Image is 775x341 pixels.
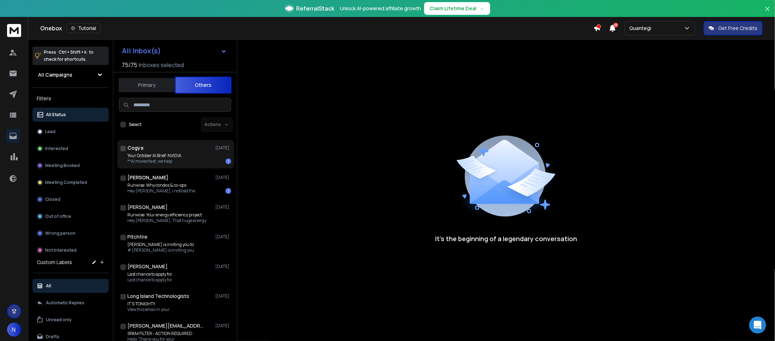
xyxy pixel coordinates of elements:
button: Meeting Completed [32,175,109,190]
div: Open Intercom Messenger [749,317,766,334]
button: Interested [32,142,109,156]
button: Wrong person [32,226,109,240]
p: All Status [46,112,66,118]
p: [DATE] [215,293,231,299]
h3: Custom Labels [37,259,72,266]
p: [DATE] [215,323,231,329]
h1: [PERSON_NAME] [127,263,168,270]
p: [DATE] [215,145,231,151]
h3: Filters [32,94,109,103]
p: Your October AI Brief: NVIDIA [127,153,181,158]
span: → [480,5,485,12]
p: Meeting Booked [45,163,80,168]
h1: Cogya [127,144,143,151]
p: Runwise: Why condos & co-ops [127,183,195,188]
button: Closed [32,192,109,207]
label: Select [129,122,142,127]
button: Meeting Booked [32,158,109,173]
h1: [PERSON_NAME] [127,174,168,181]
span: 75 / 75 [122,61,137,69]
button: N [7,323,21,337]
h1: [PERSON_NAME][EMAIL_ADDRESS][DOMAIN_NAME] [127,322,205,329]
div: Onebox [40,23,594,33]
p: Last chance to apply for [127,277,172,283]
p: All [46,283,51,289]
p: [DATE] [215,234,231,240]
button: Out of office [32,209,109,223]
button: Others [175,77,232,94]
button: Lead [32,125,109,139]
p: It’s the beginning of a legendary conversation [435,234,577,244]
h1: All Campaigns [38,71,72,78]
button: Close banner [763,4,772,21]
p: Press to check for shortcuts. [44,49,94,63]
p: Quantegi [629,25,654,32]
button: All Campaigns [32,68,109,82]
h1: Pitchfire [127,233,148,240]
p: Hey [PERSON_NAME], I noticed the [127,188,195,194]
p: Not Interested [45,247,77,253]
button: Tutorial [66,23,101,33]
h1: Long Island Technologists [127,293,189,300]
p: [DATE] [215,175,231,180]
p: Out of office [45,214,71,219]
p: Unread only [46,317,72,323]
button: All Status [32,108,109,122]
p: Automatic Replies [46,300,84,306]
button: Get Free Credits [704,21,763,35]
button: Claim Lifetime Deal→ [424,2,490,15]
p: Hey [PERSON_NAME], That huge energy [127,218,206,223]
p: **AI moves fast, we help [127,158,181,164]
p: [PERSON_NAME] is inviting you to [127,242,194,247]
p: View this email in your [127,307,170,312]
button: Primary [119,77,175,93]
div: 1 [226,158,231,164]
div: 1 [226,188,231,194]
button: All Inbox(s) [116,44,233,58]
p: Runwise: Your energy efficiency project [127,212,206,218]
p: Unlock AI-powered affiliate growth [340,5,421,12]
p: Drafts [46,334,59,340]
p: [DATE] [215,264,231,269]
p: Get Free Credits [719,25,758,32]
p: Meeting Completed [45,180,87,185]
p: Lead [45,129,55,134]
h3: Inboxes selected [139,61,184,69]
p: Closed [45,197,60,202]
p: SPAM FILTER - ACTION REQUIRED: [127,331,193,336]
p: Wrong person [45,231,76,236]
button: Unread only [32,313,109,327]
p: Last chance to apply for [127,271,172,277]
p: Interested [45,146,68,151]
button: Not Interested [32,243,109,257]
p: IT'S TONIGHT!! [127,301,170,307]
span: Ctrl + Shift + k [58,48,88,56]
button: Automatic Replies [32,296,109,310]
p: # [PERSON_NAME] is inviting you [127,247,194,253]
p: [DATE] [215,204,231,210]
span: ReferralStack [296,4,335,13]
h1: All Inbox(s) [122,47,161,54]
h1: [PERSON_NAME] [127,204,168,211]
button: All [32,279,109,293]
span: 33 [613,23,618,28]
